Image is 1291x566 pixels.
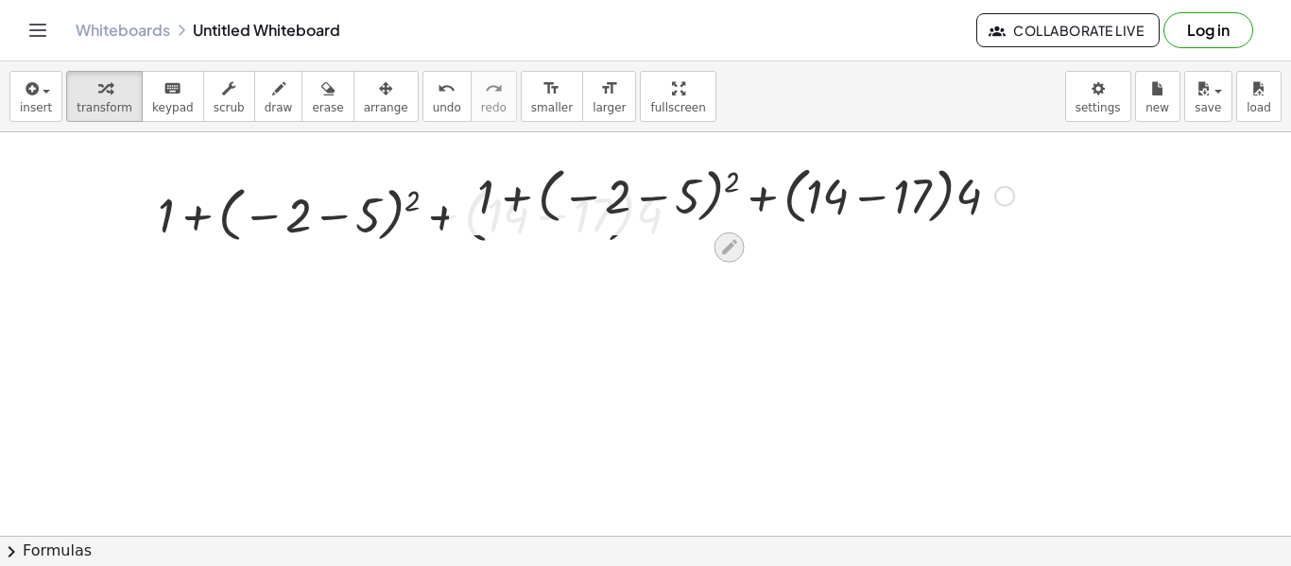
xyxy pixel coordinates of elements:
[992,22,1144,39] span: Collaborate Live
[265,101,293,114] span: draw
[485,77,503,100] i: redo
[471,71,517,122] button: redoredo
[76,21,170,40] a: Whiteboards
[1076,101,1121,114] span: settings
[640,71,715,122] button: fullscreen
[650,101,705,114] span: fullscreen
[1247,101,1271,114] span: load
[1195,101,1221,114] span: save
[301,71,353,122] button: erase
[77,101,132,114] span: transform
[66,71,143,122] button: transform
[582,71,636,122] button: format_sizelarger
[481,101,507,114] span: redo
[521,71,583,122] button: format_sizesmaller
[1065,71,1131,122] button: settings
[23,15,53,45] button: Toggle navigation
[312,101,343,114] span: erase
[1184,71,1232,122] button: save
[976,13,1160,47] button: Collaborate Live
[422,71,472,122] button: undoundo
[542,77,560,100] i: format_size
[531,101,573,114] span: smaller
[600,77,618,100] i: format_size
[364,101,408,114] span: arrange
[142,71,204,122] button: keyboardkeypad
[353,71,419,122] button: arrange
[164,77,181,100] i: keyboard
[593,101,626,114] span: larger
[438,77,456,100] i: undo
[9,71,62,122] button: insert
[152,101,194,114] span: keypad
[433,101,461,114] span: undo
[1135,71,1180,122] button: new
[203,71,255,122] button: scrub
[214,101,245,114] span: scrub
[714,232,745,263] div: Edit math
[1236,71,1282,122] button: load
[20,101,52,114] span: insert
[254,71,303,122] button: draw
[1163,12,1253,48] button: Log in
[1145,101,1169,114] span: new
